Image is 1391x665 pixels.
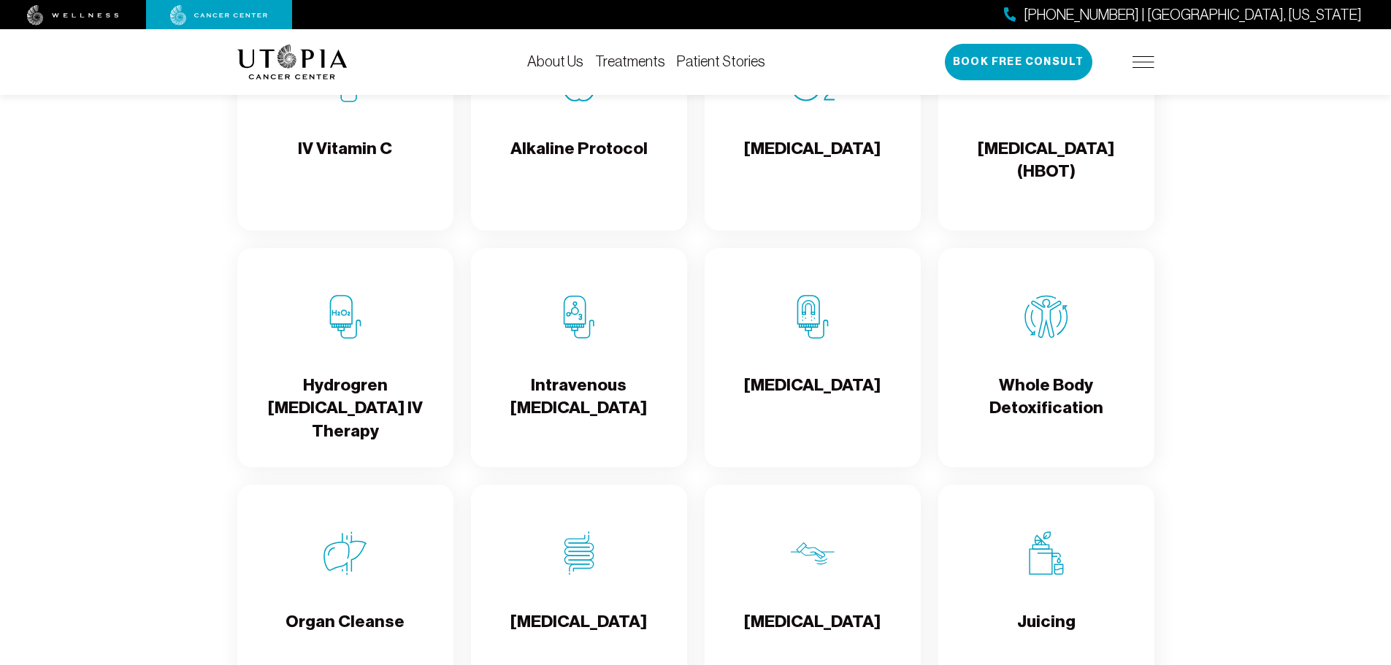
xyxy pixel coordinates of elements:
a: Intravenous Ozone TherapyIntravenous [MEDICAL_DATA] [471,248,687,467]
a: Hyperbaric Oxygen Therapy (HBOT)[MEDICAL_DATA] (HBOT) [938,12,1154,231]
a: Whole Body DetoxificationWhole Body Detoxification [938,248,1154,467]
img: wellness [27,5,119,26]
a: Oxygen Therapy[MEDICAL_DATA] [705,12,921,231]
h4: Intravenous [MEDICAL_DATA] [483,374,675,421]
h4: Whole Body Detoxification [950,374,1143,421]
h4: Juicing [1017,610,1076,658]
h4: [MEDICAL_DATA] [510,610,647,658]
a: Treatments [595,53,665,69]
img: Juicing [1024,531,1068,575]
h4: [MEDICAL_DATA] [744,137,881,185]
span: [PHONE_NUMBER] | [GEOGRAPHIC_DATA], [US_STATE] [1024,4,1362,26]
img: icon-hamburger [1133,56,1154,68]
a: IV Vitamin CIV Vitamin C [237,12,453,231]
a: Patient Stories [677,53,765,69]
button: Book Free Consult [945,44,1092,80]
img: Chelation Therapy [791,295,835,339]
a: Chelation Therapy[MEDICAL_DATA] [705,248,921,467]
h4: Hydrogren [MEDICAL_DATA] IV Therapy [249,374,442,442]
a: About Us [527,53,583,69]
a: Alkaline ProtocolAlkaline Protocol [471,12,687,231]
img: Intravenous Ozone Therapy [557,295,601,339]
img: Colon Therapy [557,531,601,575]
img: Whole Body Detoxification [1024,295,1068,339]
img: cancer center [170,5,268,26]
img: Organ Cleanse [323,531,367,575]
h4: [MEDICAL_DATA] (HBOT) [950,137,1143,185]
h4: Alkaline Protocol [510,137,648,185]
img: logo [237,45,348,80]
img: Lymphatic Massage [791,531,835,575]
img: Hydrogren Peroxide IV Therapy [323,295,367,339]
a: [PHONE_NUMBER] | [GEOGRAPHIC_DATA], [US_STATE] [1004,4,1362,26]
h4: [MEDICAL_DATA] [744,374,881,421]
h4: IV Vitamin C [298,137,392,185]
h4: [MEDICAL_DATA] [744,610,881,658]
a: Hydrogren Peroxide IV TherapyHydrogren [MEDICAL_DATA] IV Therapy [237,248,453,467]
h4: Organ Cleanse [286,610,405,658]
